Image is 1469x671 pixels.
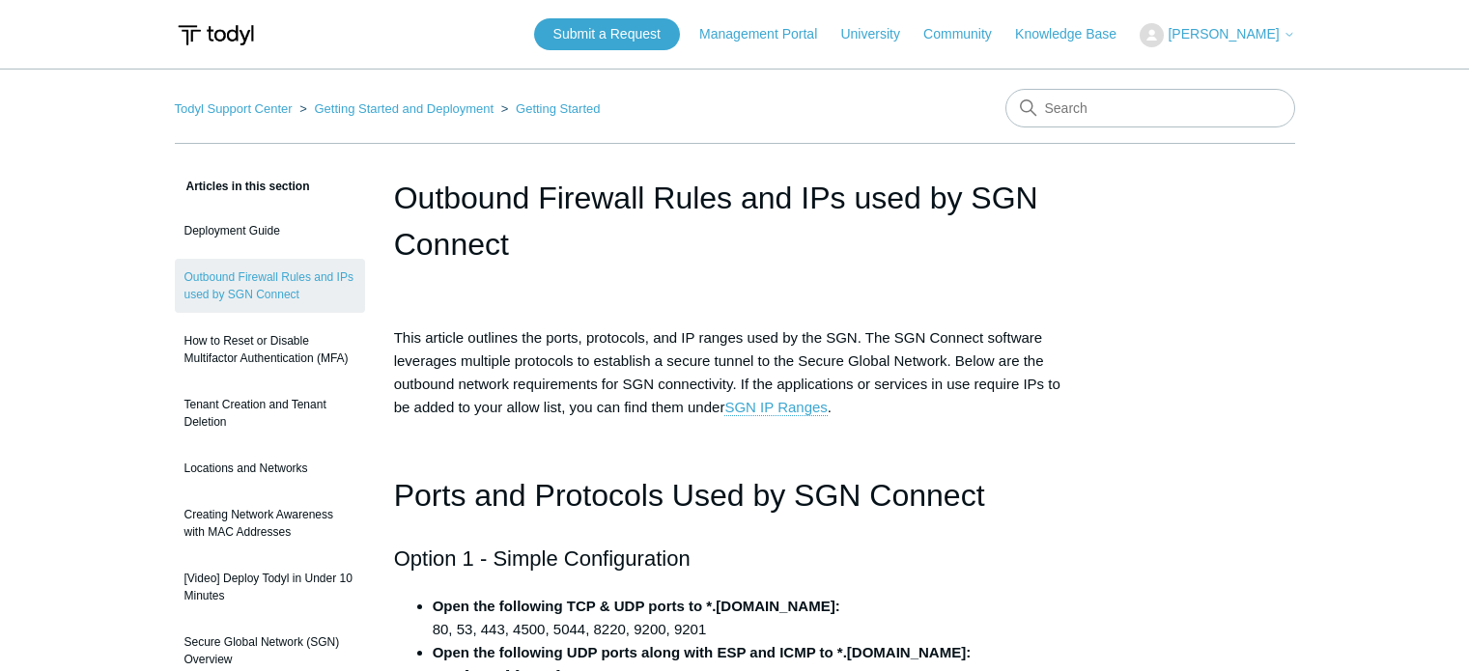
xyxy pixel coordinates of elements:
[433,644,972,660] strong: Open the following UDP ports along with ESP and ICMP to *.[DOMAIN_NAME]:
[1168,26,1279,42] span: [PERSON_NAME]
[175,386,365,440] a: Tenant Creation and Tenant Deletion
[175,560,365,614] a: [Video] Deploy Todyl in Under 10 Minutes
[296,101,497,116] li: Getting Started and Deployment
[497,101,601,116] li: Getting Started
[394,471,1076,520] h1: Ports and Protocols Used by SGN Connect
[175,496,365,550] a: Creating Network Awareness with MAC Addresses
[724,399,827,416] a: SGN IP Ranges
[1140,23,1294,47] button: [PERSON_NAME]
[175,212,365,249] a: Deployment Guide
[1005,89,1295,127] input: Search
[534,18,680,50] a: Submit a Request
[433,598,840,614] strong: Open the following TCP & UDP ports to *.[DOMAIN_NAME]:
[175,180,310,193] span: Articles in this section
[175,450,365,487] a: Locations and Networks
[699,24,836,44] a: Management Portal
[433,595,1076,641] li: 80, 53, 443, 4500, 5044, 8220, 9200, 9201
[1015,24,1136,44] a: Knowledge Base
[314,101,494,116] a: Getting Started and Deployment
[840,24,918,44] a: University
[175,259,365,313] a: Outbound Firewall Rules and IPs used by SGN Connect
[516,101,600,116] a: Getting Started
[923,24,1011,44] a: Community
[394,329,1060,416] span: This article outlines the ports, protocols, and IP ranges used by the SGN. The SGN Connect softwa...
[175,322,365,377] a: How to Reset or Disable Multifactor Authentication (MFA)
[175,17,257,53] img: Todyl Support Center Help Center home page
[394,542,1076,575] h2: Option 1 - Simple Configuration
[175,101,297,116] li: Todyl Support Center
[175,101,293,116] a: Todyl Support Center
[394,175,1076,267] h1: Outbound Firewall Rules and IPs used by SGN Connect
